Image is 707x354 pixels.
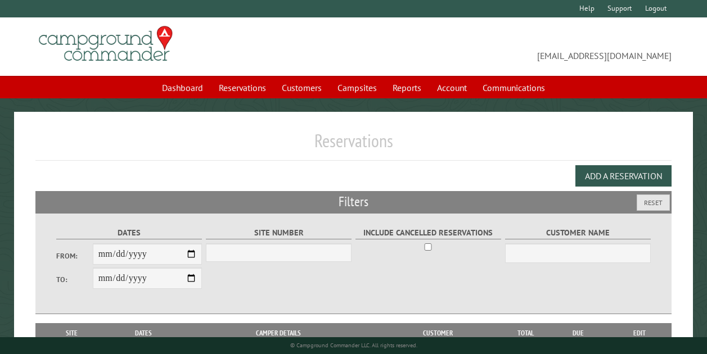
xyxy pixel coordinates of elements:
th: Due [548,323,608,343]
th: Customer [372,323,503,343]
button: Reset [637,194,670,211]
a: Account [430,77,474,98]
a: Reservations [212,77,273,98]
label: Site Number [206,226,352,239]
a: Communications [476,77,552,98]
img: Campground Commander [35,22,176,66]
a: Campsites [331,77,384,98]
th: Site [41,323,103,343]
th: Edit [608,323,672,343]
label: Customer Name [505,226,651,239]
th: Camper Details [184,323,373,343]
a: Reports [386,77,428,98]
th: Dates [103,323,184,343]
label: From: [56,251,93,261]
h1: Reservations [35,130,672,161]
label: To: [56,274,93,285]
th: Total [503,323,548,343]
small: © Campground Commander LLC. All rights reserved. [290,342,417,349]
span: [EMAIL_ADDRESS][DOMAIN_NAME] [354,31,672,62]
a: Dashboard [155,77,210,98]
label: Include Cancelled Reservations [355,226,501,239]
label: Dates [56,226,202,239]
button: Add a Reservation [575,165,672,187]
a: Customers [275,77,328,98]
h2: Filters [35,191,672,212]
